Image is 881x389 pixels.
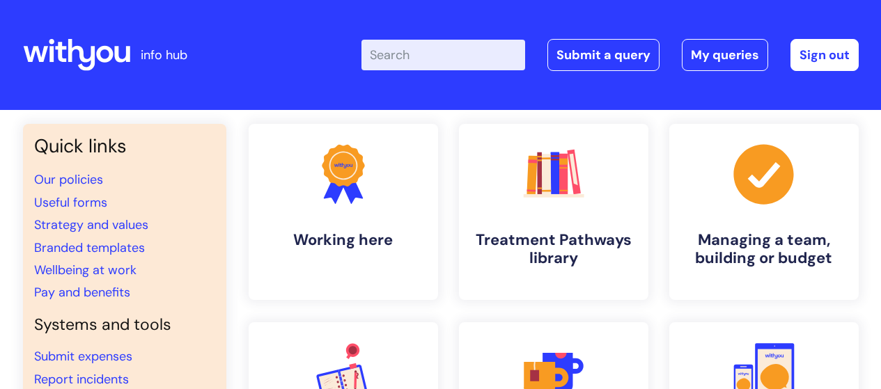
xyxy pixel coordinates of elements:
a: Branded templates [34,239,145,256]
h4: Systems and tools [34,315,215,335]
a: Working here [249,124,438,300]
a: Submit expenses [34,348,132,365]
a: Our policies [34,171,103,188]
h3: Quick links [34,135,215,157]
a: My queries [682,39,768,71]
div: | - [361,39,859,71]
a: Strategy and values [34,216,148,233]
a: Treatment Pathways library [459,124,648,300]
input: Search [361,40,525,70]
a: Managing a team, building or budget [669,124,859,300]
p: info hub [141,44,187,66]
h4: Treatment Pathways library [470,231,637,268]
a: Useful forms [34,194,107,211]
h4: Working here [260,231,427,249]
a: Submit a query [547,39,660,71]
a: Pay and benefits [34,284,130,301]
h4: Managing a team, building or budget [680,231,848,268]
a: Sign out [790,39,859,71]
a: Wellbeing at work [34,262,137,278]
